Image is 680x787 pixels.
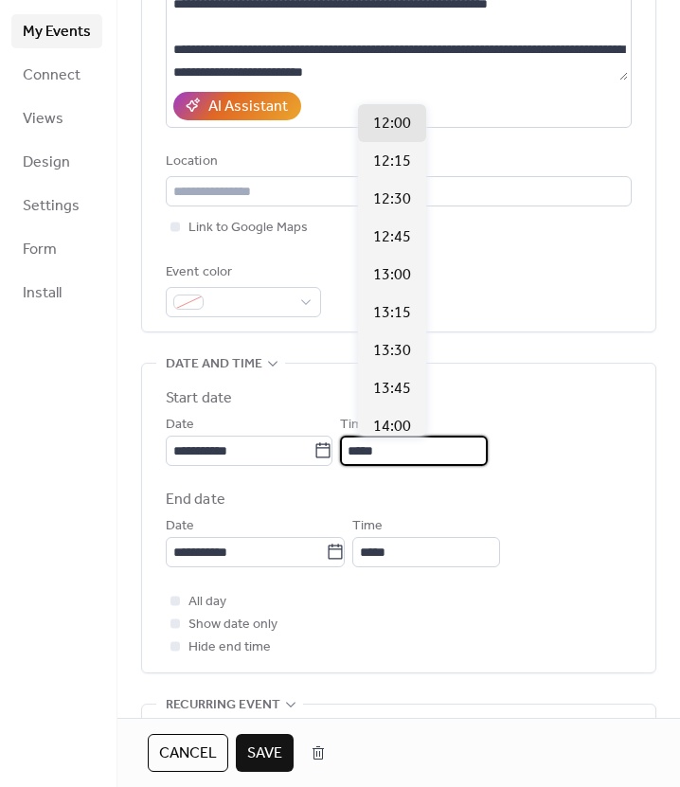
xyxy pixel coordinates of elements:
[188,614,277,636] span: Show date only
[166,489,225,511] div: End date
[352,515,383,538] span: Time
[373,340,411,363] span: 13:30
[373,302,411,325] span: 13:15
[23,195,80,218] span: Settings
[23,239,57,261] span: Form
[166,387,232,410] div: Start date
[373,151,411,173] span: 12:15
[188,591,226,614] span: All day
[247,742,282,765] span: Save
[148,734,228,772] button: Cancel
[373,113,411,135] span: 12:00
[373,416,411,438] span: 14:00
[373,188,411,211] span: 12:30
[166,414,194,437] span: Date
[11,145,102,179] a: Design
[11,188,102,223] a: Settings
[166,694,280,717] span: Recurring event
[23,64,81,87] span: Connect
[373,378,411,401] span: 13:45
[340,414,370,437] span: Time
[23,21,91,44] span: My Events
[236,734,294,772] button: Save
[166,353,262,376] span: Date and time
[23,282,62,305] span: Install
[159,742,217,765] span: Cancel
[373,226,411,249] span: 12:45
[166,515,194,538] span: Date
[166,151,628,173] div: Location
[11,101,102,135] a: Views
[11,276,102,310] a: Install
[166,261,317,284] div: Event color
[373,264,411,287] span: 13:00
[23,108,63,131] span: Views
[188,217,308,240] span: Link to Google Maps
[11,232,102,266] a: Form
[188,636,271,659] span: Hide end time
[173,92,301,120] button: AI Assistant
[208,96,288,118] div: AI Assistant
[11,58,102,92] a: Connect
[23,152,70,174] span: Design
[11,14,102,48] a: My Events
